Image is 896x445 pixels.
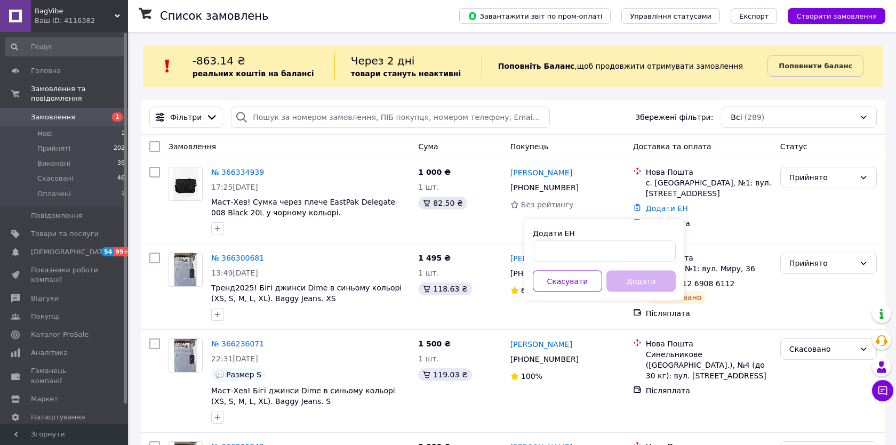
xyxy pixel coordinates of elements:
[37,174,74,183] span: Скасовані
[510,339,572,350] a: [PERSON_NAME]
[510,253,572,264] a: [PERSON_NAME]
[211,354,258,363] span: 22:31[DATE]
[211,183,258,191] span: 17:25[DATE]
[121,129,125,139] span: 1
[35,16,128,26] div: Ваш ID: 4116382
[646,263,772,274] div: с. Уланів, №1: вул. Миру, 36
[510,142,548,151] span: Покупець
[114,144,125,153] span: 202
[633,142,711,151] span: Доставка та оплата
[31,348,68,358] span: Аналітика
[31,412,85,422] span: Налаштування
[112,112,123,122] span: 1
[174,253,196,286] img: Фото товару
[193,69,314,78] b: реальних коштів на балансі
[779,62,852,70] b: Поповнити баланс
[31,247,110,257] span: [DEMOGRAPHIC_DATA]
[211,254,264,262] a: № 366300681
[767,55,863,77] a: Поповнити баланс
[351,54,415,67] span: Через 2 дні
[468,11,602,21] span: Завантажити звіт по пром-оплаті
[521,372,542,381] span: 100%
[351,69,461,78] b: товари стануть неактивні
[621,8,720,24] button: Управління статусами
[646,349,772,381] div: Синельникове ([GEOGRAPHIC_DATA].), №4 (до 30 кг): вул. [STREET_ADDRESS]
[508,180,581,195] div: [PHONE_NUMBER]
[211,386,395,406] a: Маст-Хев! Бігі джинси Dime в синьому кольорі (XS, S, M, L, XL). Baggy Jeans. S
[117,159,125,168] span: 39
[646,167,772,177] div: Нова Пошта
[31,294,59,303] span: Відгуки
[777,11,885,20] a: Створити замовлення
[31,211,83,221] span: Повідомлення
[117,174,125,183] span: 46
[646,308,772,319] div: Післяплата
[789,172,855,183] div: Прийнято
[789,257,855,269] div: Прийнято
[498,62,575,70] b: Поповніть Баланс
[459,8,611,24] button: Завантажити звіт по пром-оплаті
[159,58,175,74] img: :exclamation:
[646,253,772,263] div: Нова Пошта
[31,265,99,285] span: Показники роботи компанії
[169,338,203,373] a: Фото товару
[169,142,216,151] span: Замовлення
[646,177,772,199] div: с. [GEOGRAPHIC_DATA], №1: вул. [STREET_ADDRESS]
[170,112,202,123] span: Фільтри
[174,339,196,372] img: Фото товару
[646,279,735,288] span: ЕН: 20 4512 6908 6112
[796,12,877,20] span: Створити замовлення
[31,330,89,339] span: Каталог ProSale
[160,10,268,22] h1: Список замовлень
[418,354,439,363] span: 1 шт.
[31,312,60,321] span: Покупці
[31,366,99,385] span: Гаманець компанії
[418,339,451,348] span: 1 500 ₴
[211,339,264,348] a: № 366236071
[646,204,688,213] a: Додати ЕН
[745,113,765,122] span: (289)
[5,37,126,56] input: Пошук
[37,189,71,199] span: Оплачені
[169,253,203,287] a: Фото товару
[418,269,439,277] span: 1 шт.
[646,385,772,396] div: Післяплата
[780,142,807,151] span: Статус
[635,112,713,123] span: Збережені фільтри:
[169,167,203,201] a: Фото товару
[521,200,574,209] span: Без рейтингу
[739,12,769,20] span: Експорт
[646,338,772,349] div: Нова Пошта
[193,54,245,67] span: -863.14 ₴
[114,247,131,256] span: 99+
[646,218,772,229] div: Післяплата
[35,6,115,16] span: BagVibe
[533,271,602,292] button: Скасувати
[521,286,538,295] span: 64%
[418,368,471,381] div: 119.03 ₴
[418,183,439,191] span: 1 шт.
[231,107,549,128] input: Пошук за номером замовлення, ПІБ покупця, номером телефону, Email, номером накладної
[872,380,893,401] button: Чат з покупцем
[37,159,70,168] span: Виконані
[630,12,711,20] span: Управління статусами
[31,84,128,103] span: Замовлення та повідомлення
[211,269,258,277] span: 13:49[DATE]
[211,168,264,176] a: № 366334939
[121,189,125,199] span: 1
[31,112,75,122] span: Замовлення
[482,53,768,79] div: , щоб продовжити отримувати замовлення
[31,66,61,76] span: Головна
[508,352,581,367] div: [PHONE_NUMBER]
[31,394,58,404] span: Маркет
[731,112,742,123] span: Всі
[418,142,438,151] span: Cума
[211,284,402,303] a: Тренд2025! Бігі джинси Dime в синьому кольорі (XS, S, M, L, XL). Baggy Jeans. XS
[211,198,395,217] a: Маст-Хев! Сумка через плече EastPak Delegate 008 Black 20L у чорному кольорі.
[418,168,451,176] span: 1 000 ₴
[510,167,572,178] a: [PERSON_NAME]
[788,8,885,24] button: Створити замовлення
